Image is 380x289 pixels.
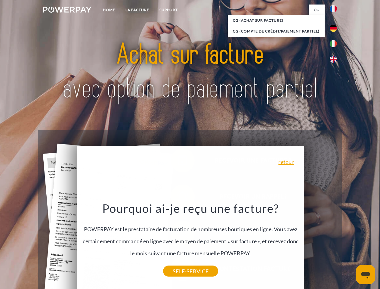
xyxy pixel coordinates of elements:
[43,7,91,13] img: logo-powerpay-white.svg
[57,29,323,115] img: title-powerpay_fr.svg
[81,201,301,271] div: POWERPAY est le prestataire de facturation de nombreuses boutiques en ligne. Vous avez certaineme...
[309,5,325,15] a: CG
[330,56,337,63] img: en
[228,15,325,26] a: CG (achat sur facture)
[278,159,294,165] a: retour
[120,5,154,15] a: LA FACTURE
[228,26,325,37] a: CG (Compte de crédit/paiement partiel)
[330,5,337,12] img: fr
[356,265,375,284] iframe: Bouton de lancement de la fenêtre de messagerie
[330,25,337,32] img: de
[81,201,301,216] h3: Pourquoi ai-je reçu une facture?
[163,266,218,277] a: SELF-SERVICE
[98,5,120,15] a: Home
[154,5,183,15] a: Support
[330,40,337,47] img: it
